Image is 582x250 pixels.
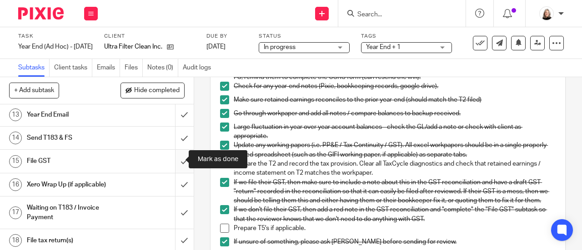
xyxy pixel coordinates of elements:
div: 17 [9,206,22,219]
p: Large fluctuation in year over year account balances - check the GL/add a note or check with clie... [234,123,556,141]
p: If we don't file their GST, then add a red note in the GST reconciliation and "complete" the "Fil... [234,205,556,224]
a: Client tasks [54,59,92,77]
span: Year End + 1 [366,44,401,50]
h1: Waiting on T183 / Invoice Payment [27,201,120,224]
p: Go through workpaper and add all notes / compare balances to backup received. [234,109,556,118]
span: Hide completed [134,87,180,94]
a: Subtasks [18,59,50,77]
div: 15 [9,155,22,168]
input: Search [356,11,438,19]
p: If unsure of something, please ask [PERSON_NAME] before sending for review. [234,237,556,246]
label: Client [104,33,195,40]
div: 13 [9,108,22,121]
h1: Year End Email [27,108,120,122]
a: Notes (0) [147,59,178,77]
label: Task [18,33,93,40]
h1: File tax return(s) [27,234,120,247]
p: Ultra Filter Clean Inc. [104,42,162,51]
span: In progress [264,44,296,50]
div: 18 [9,234,22,247]
label: Status [259,33,350,40]
p: Check for any year-end notes (Pixie, bookkeeping records, google drive). [234,82,556,91]
img: Screenshot%202023-11-02%20134555.png [539,6,554,21]
label: Tags [361,33,452,40]
p: Make sure retained earnings reconciles to the prior year-end (should match the T2 filed) [234,95,556,104]
p: Prepare T5's if applicable. [234,224,556,233]
h1: Send T183 & FS [27,131,120,145]
span: [DATE] [206,44,226,50]
div: 14 [9,132,22,144]
p: If we file their GST, then make sure to include a note about this in the GST reconciliation and h... [234,178,556,206]
div: 16 [9,178,22,191]
button: Hide completed [120,83,185,98]
button: + Add subtask [9,83,59,98]
img: Pixie [18,7,64,20]
a: Files [125,59,143,77]
p: Prepare the T2 and record the tax provision. Clear all TaxCycle diagnostics and check that retain... [234,159,556,178]
div: Year End (Ad Hoc) - August 2025 [18,42,93,51]
a: Emails [97,59,120,77]
a: Audit logs [183,59,216,77]
h1: Xero Wrap Up (if applicable) [27,178,120,191]
h1: File GST [27,154,120,168]
label: Due by [206,33,247,40]
div: Year End (Ad Hoc) - [DATE] [18,42,93,51]
p: Update any working papers (i.e. PP&E / Tax Continuity / GST). All excel workpapers should be in a... [234,141,556,159]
